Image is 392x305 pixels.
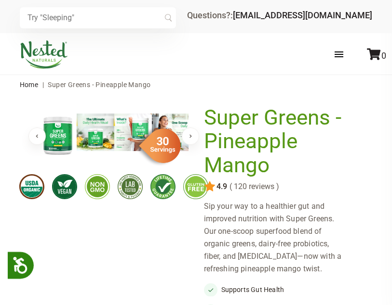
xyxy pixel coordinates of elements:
[118,174,143,199] img: thirdpartytested
[150,174,176,199] img: lifetimeguarantee
[204,200,353,275] div: Sip your way to a healthier gut and improved nutrition with Super Greens. Our one-scoop superfood...
[20,75,373,94] nav: breadcrumbs
[216,182,227,191] span: 4.9
[48,81,150,89] span: Super Greens - Pineapple Mango
[233,10,372,20] a: [EMAIL_ADDRESS][DOMAIN_NAME]
[381,51,386,61] span: 0
[152,114,189,151] img: Super Greens - Pineapple Mango
[20,40,68,69] img: Nested Naturals
[204,181,216,192] img: star.svg
[39,114,77,157] img: Super Greens - Pineapple Mango
[367,51,386,61] a: 0
[182,127,199,145] button: Next
[133,125,181,166] img: sg-servings-30.png
[52,174,77,199] img: vegan
[183,174,208,199] img: glutenfree
[227,182,279,191] span: ( 120 reviews )
[77,114,114,151] img: Super Greens - Pineapple Mango
[20,81,39,89] a: Home
[40,81,46,89] span: |
[187,11,372,20] div: Questions?:
[28,127,46,145] button: Previous
[85,174,110,199] img: gmofree
[114,114,152,151] img: Super Greens - Pineapple Mango
[204,106,349,178] h1: Super Greens - Pineapple Mango
[19,174,44,199] img: usdaorganic
[204,283,353,296] li: Supports Gut Health
[20,7,176,28] input: Try "Sleeping"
